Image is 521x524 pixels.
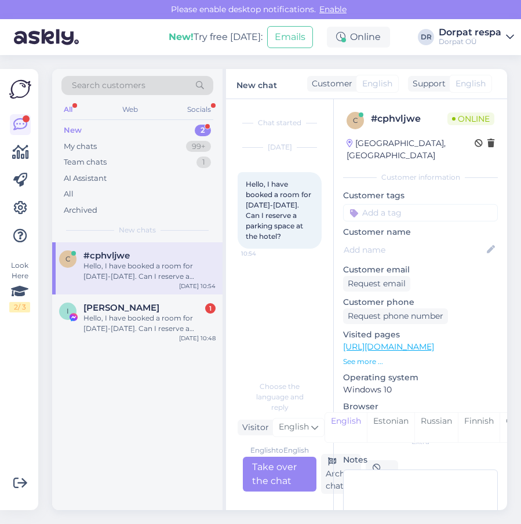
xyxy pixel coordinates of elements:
img: Askly Logo [9,78,31,100]
div: Take over the chat [243,457,316,492]
div: Support [408,78,446,90]
div: 2 [195,125,211,136]
div: 1 [196,157,211,168]
div: Customer information [343,172,498,183]
div: # cphvljwe [371,112,447,126]
a: Dorpat respaDorpat OÜ [439,28,514,46]
div: Dorpat OÜ [439,37,501,46]
div: Online [327,27,390,48]
span: Iveta Rozenfelde [83,303,159,313]
p: Operating system [343,372,498,384]
p: Customer name [343,226,498,238]
p: Customer email [343,264,498,276]
p: Notes [343,454,498,466]
div: Hello, I have booked a room for [DATE]-[DATE]. Can I reserve a parking space at the hotel? [83,261,216,282]
div: Web [120,102,140,117]
p: See more ... [343,356,498,367]
div: Archived [64,205,97,216]
span: English [362,78,392,90]
div: [DATE] 10:48 [179,334,216,343]
span: Online [447,112,494,125]
span: Hello, I have booked a room for [DATE]-[DATE]. Can I reserve a parking space at the hotel? [246,180,313,241]
div: Chat started [238,118,322,128]
input: Add name [344,243,484,256]
div: My chats [64,141,97,152]
span: Enable [316,4,350,14]
a: [URL][DOMAIN_NAME] [343,341,434,352]
div: Try free [DATE]: [169,30,263,44]
div: Russian [414,413,458,442]
div: [DATE] 10:54 [179,282,216,290]
p: Browser [343,401,498,413]
div: English to English [250,445,309,456]
span: English [456,78,486,90]
span: New chats [119,225,156,235]
div: Hello, I have booked a room for [DATE]-[DATE]. Can I reserve a parking space at the hotel? [83,313,216,334]
p: Customer tags [343,190,498,202]
span: Search customers [72,79,145,92]
span: c [65,254,71,263]
div: Look Here [9,260,30,312]
div: 2 / 3 [9,302,30,312]
div: Team chats [64,157,107,168]
span: #cphvljwe [83,250,130,261]
div: [DATE] [238,142,322,152]
div: Choose the language and reply [238,381,322,413]
div: DR [418,29,434,45]
div: Visitor [238,421,269,434]
div: 99+ [186,141,211,152]
div: Customer [307,78,352,90]
div: English [325,413,367,442]
div: All [61,102,75,117]
div: Request email [343,276,410,292]
div: 1 [205,303,216,314]
b: New! [169,31,194,42]
p: Visited pages [343,329,498,341]
label: New chat [236,76,277,92]
div: New [64,125,82,136]
span: I [67,307,69,315]
span: 10:54 [241,249,285,258]
span: c [353,116,358,125]
button: Emails [267,26,313,48]
input: Add a tag [343,204,498,221]
p: Windows 10 [343,384,498,396]
div: [GEOGRAPHIC_DATA], [GEOGRAPHIC_DATA] [347,137,475,162]
span: English [279,421,309,434]
div: Archive chat [321,454,361,494]
div: Dorpat respa [439,28,501,37]
div: Request phone number [343,308,448,324]
div: Socials [185,102,213,117]
div: AI Assistant [64,173,107,184]
div: Finnish [458,413,500,442]
p: Customer phone [343,296,498,308]
div: All [64,188,74,200]
div: Estonian [367,413,414,442]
